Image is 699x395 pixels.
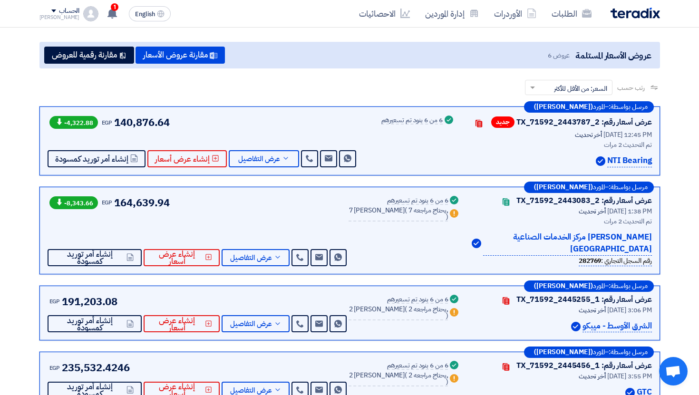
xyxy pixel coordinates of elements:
button: عرض التفاصيل [222,315,290,332]
span: عرض التفاصيل [238,155,280,163]
span: عرض التفاصيل [230,387,272,394]
b: ([PERSON_NAME]) [534,349,593,356]
button: إنشاء عرض أسعار [147,150,227,167]
div: 6 من 6 بنود تم تسعيرهم [387,296,448,304]
span: جديد [491,116,515,128]
div: تم التحديث 2 مرات [466,140,652,150]
span: عرض التفاصيل [230,320,272,328]
span: EGP [102,118,113,127]
span: مرسل بواسطة: [609,349,648,356]
span: [DATE] 3:06 PM [607,305,652,315]
span: ( [405,370,407,380]
img: Verified Account [571,322,581,331]
a: الأوردرات [486,2,544,25]
div: 6 من 6 بنود تم تسعيرهم [387,197,448,205]
span: أخر تحديث [579,371,606,381]
span: المورد [593,104,605,110]
button: مقارنة رقمية للعروض [44,47,134,64]
span: 164,639.94 [114,195,170,211]
span: English [135,11,155,18]
button: عرض التفاصيل [229,150,299,167]
span: 2 يحتاج مراجعه, [408,370,448,380]
a: إدارة الموردين [417,2,486,25]
b: ([PERSON_NAME]) [534,104,593,110]
span: إنشاء أمر توريد كمسودة [55,250,125,265]
span: عرض التفاصيل [230,254,272,261]
div: 2 [PERSON_NAME] [349,372,448,386]
p: [PERSON_NAME] مركز الخدمات الصناعية [GEOGRAPHIC_DATA] [483,231,651,256]
span: إنشاء أمر توريد كمسودة [55,155,128,163]
span: 191,203.08 [62,294,117,309]
div: 2 [PERSON_NAME] [349,306,448,320]
div: الحساب [59,7,79,15]
button: إنشاء عرض أسعار [144,249,220,266]
p: NTI Bearing [607,154,652,167]
span: إنشاء عرض أسعار [151,317,204,331]
span: ( [405,205,407,215]
div: [PERSON_NAME] [39,15,80,20]
button: عرض التفاصيل [222,249,290,266]
span: السعر: من الأقل للأكثر [554,84,607,94]
span: المورد [593,184,605,191]
span: EGP [49,364,60,372]
span: -4,322.88 [49,116,98,129]
div: عرض أسعار رقم: TX_71592_2443083_2 [516,195,652,206]
b: ([PERSON_NAME]) [534,283,593,289]
span: مرسل بواسطة: [609,184,648,191]
span: إنشاء عرض أسعار [151,250,204,265]
span: [DATE] 12:45 PM [603,130,652,140]
div: 7 [PERSON_NAME] [349,207,448,222]
span: ( [405,304,407,314]
button: إنشاء أمر توريد كمسودة [48,150,146,167]
span: المورد [593,283,605,289]
b: 282769 [579,256,601,266]
span: -8,343.66 [49,196,98,209]
div: – [524,280,654,292]
div: – [524,347,654,358]
span: ) [446,311,448,321]
b: ([PERSON_NAME]) [534,184,593,191]
span: إنشاء عرض أسعار [155,155,210,163]
span: مرسل بواسطة: [609,283,648,289]
button: إنشاء عرض أسعار [144,315,220,332]
span: [DATE] 3:55 PM [607,371,652,381]
img: Verified Account [472,239,481,248]
span: 1 [111,3,118,11]
div: عرض أسعار رقم: TX_71592_2445255_1 [516,294,652,305]
div: رقم السجل التجاري : [579,256,652,266]
div: Open chat [659,357,688,385]
span: أخر تحديث [579,305,606,315]
span: [DATE] 1:38 PM [607,206,652,216]
div: 6 من 6 بنود تم تسعيرهم [387,362,448,370]
span: إنشاء أمر توريد كمسودة [55,317,125,331]
div: – [524,182,654,193]
button: إنشاء أمر توريد كمسودة [48,315,142,332]
a: الاحصائيات [351,2,417,25]
div: تم التحديث 2 مرات [472,216,651,226]
button: English [129,6,171,21]
button: مقارنة عروض الأسعار [136,47,225,64]
span: EGP [49,297,60,306]
span: أخر تحديث [579,206,606,216]
span: المورد [593,349,605,356]
span: 2 يحتاج مراجعه, [408,304,448,314]
div: 6 من 6 بنود تم تسعيرهم [381,117,443,125]
a: الطلبات [544,2,599,25]
p: الشرق الأوسط - ميبكو [582,320,651,333]
span: ) [446,212,448,222]
span: 235,532.4246 [62,360,130,376]
span: عروض الأسعار المستلمة [575,49,651,62]
img: profile_test.png [83,6,98,21]
button: إنشاء أمر توريد كمسودة [48,249,142,266]
img: Verified Account [596,156,605,166]
span: أخر تحديث [575,130,602,140]
div: عرض أسعار رقم: TX_71592_2443787_2 [516,116,652,128]
span: مرسل بواسطة: [609,104,648,110]
div: – [524,101,654,113]
span: ) [446,377,448,387]
span: عروض 6 [548,50,570,60]
span: EGP [102,198,113,207]
div: عرض أسعار رقم: TX_71592_2445456_1 [516,360,652,371]
img: Teradix logo [611,8,660,19]
span: 7 يحتاج مراجعه, [408,205,448,215]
